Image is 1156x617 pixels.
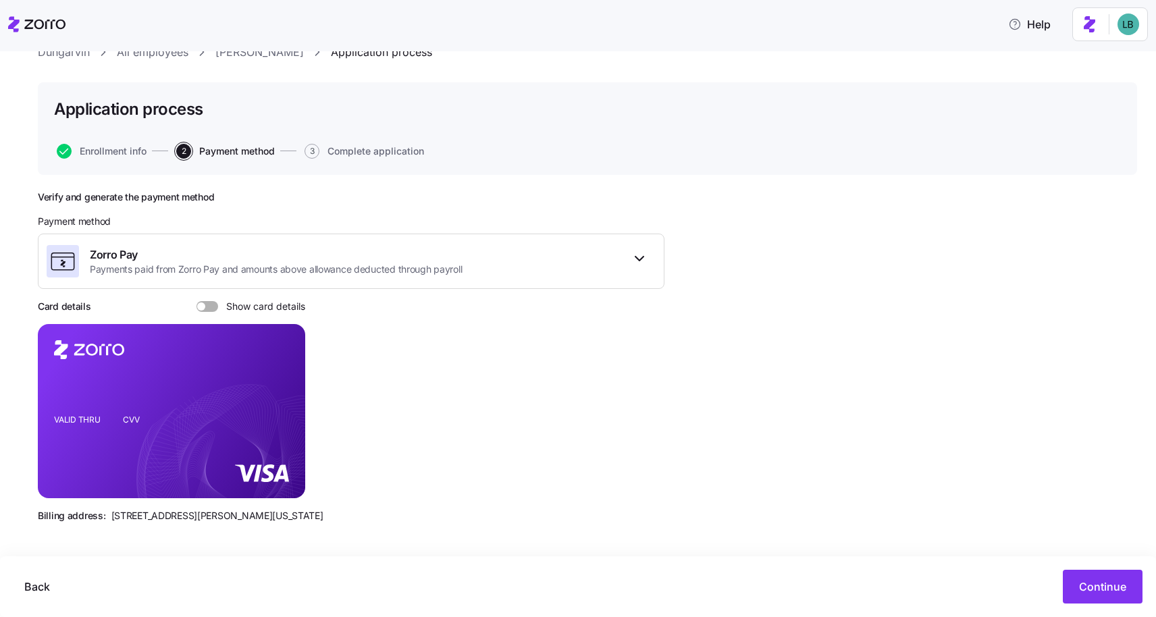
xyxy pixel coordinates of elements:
[176,144,191,159] span: 2
[1008,16,1051,32] span: Help
[38,215,111,228] span: Payment method
[24,579,50,595] span: Back
[174,144,275,159] a: 2Payment method
[331,44,432,61] a: Application process
[218,301,305,312] span: Show card details
[305,144,319,159] span: 3
[38,44,90,61] a: Dungarvin
[1118,14,1139,35] img: 55738f7c4ee29e912ff6c7eae6e0401b
[54,144,147,159] a: Enrollment info
[117,44,188,61] a: All employees
[54,414,101,425] tspan: VALID THRU
[305,144,424,159] button: 3Complete application
[54,99,203,119] h1: Application process
[997,11,1061,38] button: Help
[57,144,147,159] button: Enrollment info
[1079,579,1126,595] span: Continue
[90,246,462,263] span: Zorro Pay
[90,263,462,276] span: Payments paid from Zorro Pay and amounts above allowance deducted through payroll
[1063,570,1142,603] button: Continue
[38,300,91,313] h3: Card details
[215,44,304,61] a: [PERSON_NAME]
[199,146,275,156] span: Payment method
[38,191,664,204] h2: Verify and generate the payment method
[14,570,61,603] button: Back
[80,146,147,156] span: Enrollment info
[176,144,275,159] button: 2Payment method
[123,414,140,425] tspan: CVV
[327,146,424,156] span: Complete application
[111,509,323,522] span: [STREET_ADDRESS][PERSON_NAME][US_STATE]
[38,509,106,522] span: Billing address:
[302,144,424,159] a: 3Complete application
